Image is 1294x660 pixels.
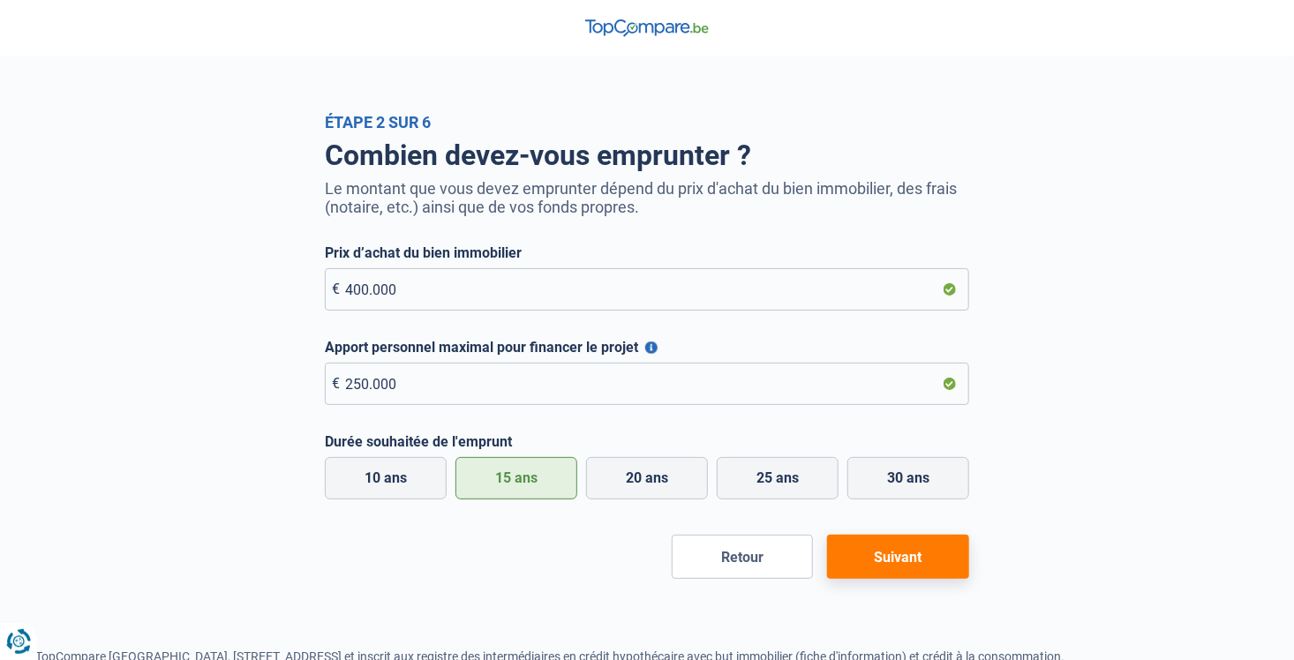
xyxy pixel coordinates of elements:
[586,457,708,499] label: 20 ans
[827,535,969,579] button: Suivant
[325,179,969,216] p: Le montant que vous devez emprunter dépend du prix d'achat du bien immobilier, des frais (notaire...
[325,244,969,261] label: Prix d’achat du bien immobilier
[325,139,969,172] h1: Combien devez-vous emprunter ?
[585,19,709,37] img: TopCompare Logo
[325,113,969,131] div: Étape 2 sur 6
[645,341,658,354] button: Apport personnel maximal pour financer le projet
[332,281,340,297] span: €
[325,433,969,450] label: Durée souhaitée de l'emprunt
[332,375,340,392] span: €
[325,457,447,499] label: 10 ans
[455,457,577,499] label: 15 ans
[717,457,839,499] label: 25 ans
[847,457,969,499] label: 30 ans
[672,535,814,579] button: Retour
[325,339,969,356] label: Apport personnel maximal pour financer le projet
